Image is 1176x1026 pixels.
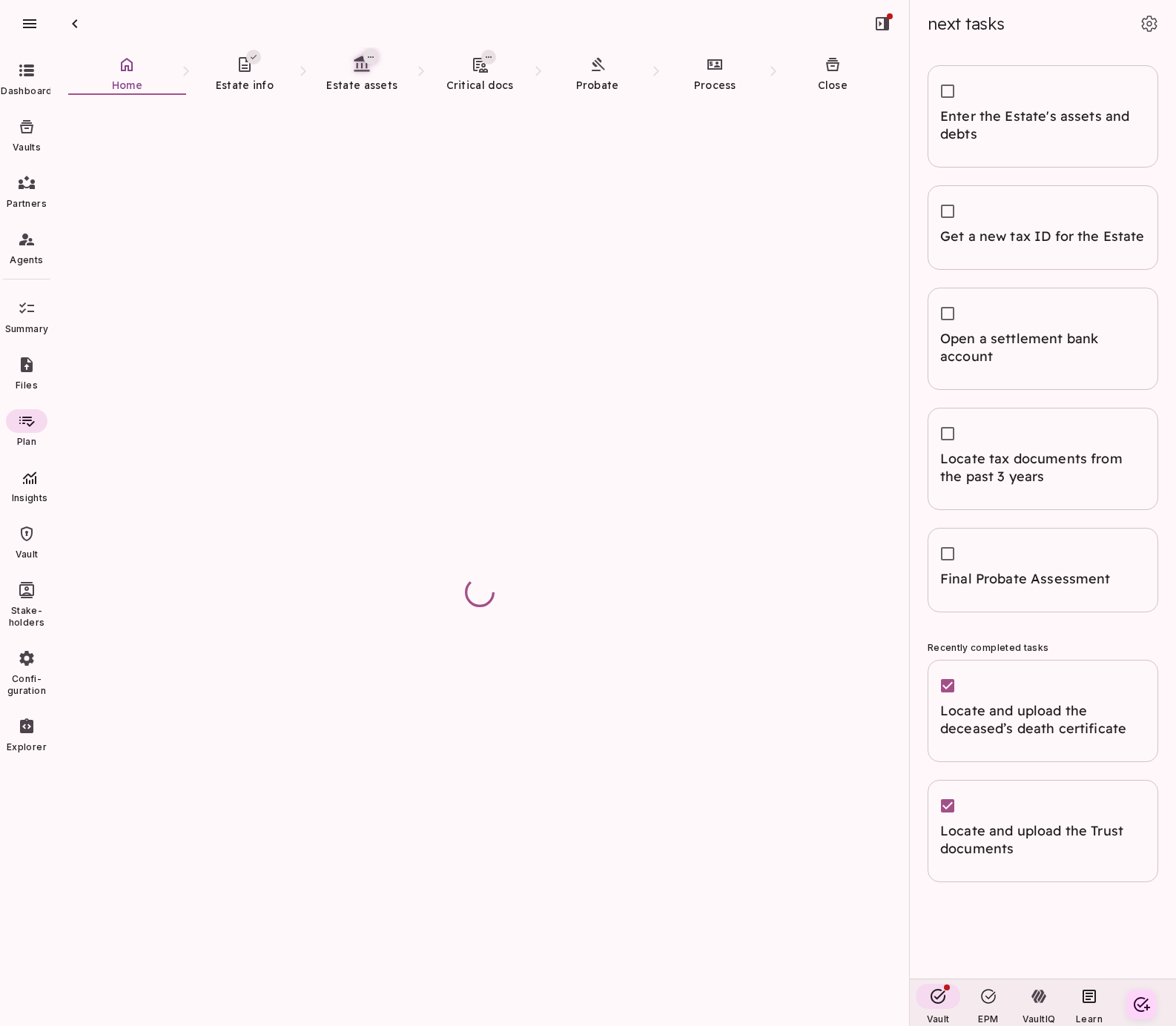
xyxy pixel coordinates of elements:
span: Vaults [13,142,41,153]
span: Home [112,79,142,92]
span: VaultIQ [1023,1013,1055,1025]
span: Agents [10,254,43,266]
span: Enter the Estate's assets and debts [940,107,1146,143]
span: Close [818,79,848,92]
span: Estate info [216,79,274,92]
span: Probate [576,79,619,92]
span: Get a new tax ID for the Estate [940,228,1146,245]
span: Dashboard [1,85,52,97]
span: Vault [16,549,39,560]
span: Locate and upload the deceased’s death certificate [940,702,1146,738]
span: Estate assets [326,79,397,92]
span: Vault [927,1013,950,1025]
span: Files [16,380,38,391]
span: Explorer [7,741,47,753]
button: Create your first task [1126,990,1156,1019]
span: Summary [5,323,48,335]
span: EPM [978,1013,998,1025]
span: Learn [1076,1013,1103,1025]
span: Critical docs [446,79,514,92]
span: Locate and upload the Trust documents [940,822,1146,858]
span: Insights [3,492,56,504]
span: Final Probate Assessment [940,570,1146,588]
span: next tasks [928,13,1005,34]
span: Recently completed tasks [928,642,1048,653]
span: Partners [7,198,47,210]
span: Plan [17,436,36,448]
span: Process [694,79,736,92]
span: Locate tax documents from the past 3 years [940,450,1146,486]
span: Open a settlement bank account [940,330,1146,365]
